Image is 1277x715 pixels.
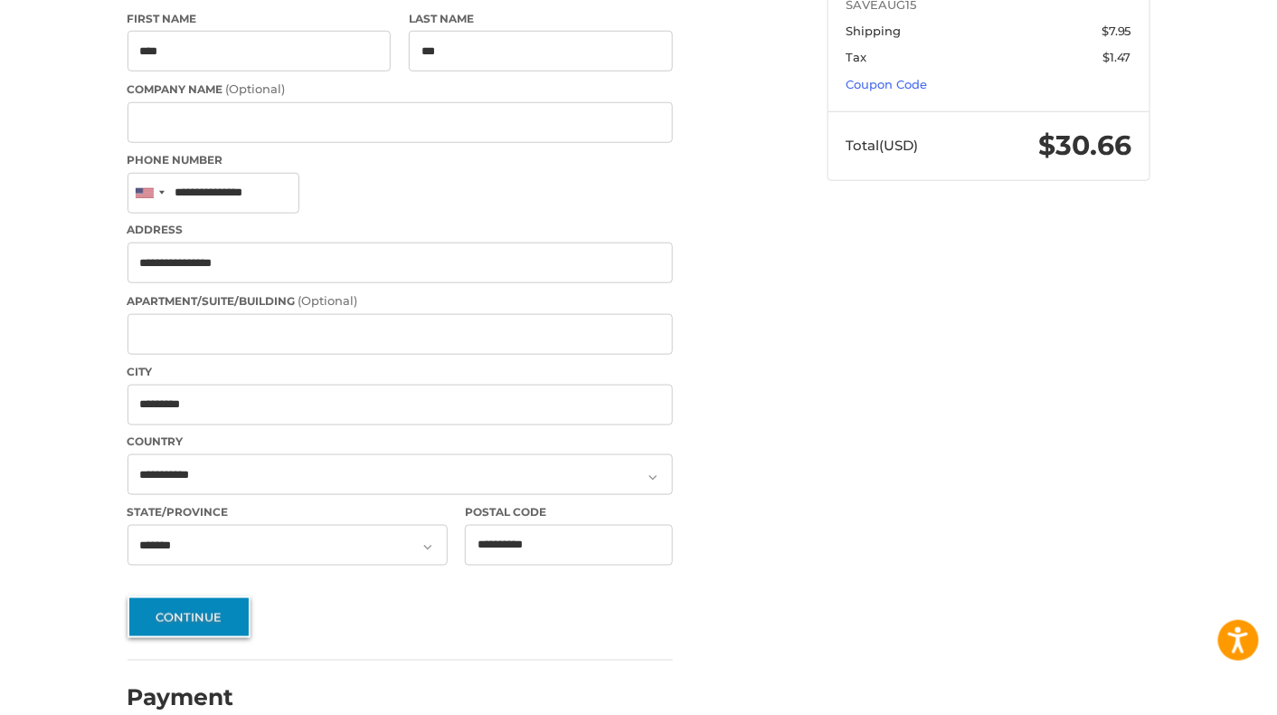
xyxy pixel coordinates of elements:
label: Company Name [128,81,673,99]
small: (Optional) [298,293,358,308]
label: Phone Number [128,152,673,168]
label: City [128,364,673,380]
label: Address [128,222,673,238]
a: Coupon Code [846,77,927,91]
div: United States: +1 [128,174,170,213]
span: Tax [846,50,866,64]
label: Last Name [409,11,673,27]
label: Postal Code [465,504,673,520]
label: State/Province [128,504,448,520]
label: Apartment/Suite/Building [128,292,673,310]
label: Country [128,434,673,450]
span: Total (USD) [846,137,918,154]
span: $1.47 [1102,50,1131,64]
h2: Payment [128,684,234,712]
span: $7.95 [1102,24,1131,38]
button: Continue [128,596,251,638]
span: Shipping [846,24,901,38]
span: $30.66 [1038,129,1131,162]
label: First Name [128,11,392,27]
small: (Optional) [226,81,286,96]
